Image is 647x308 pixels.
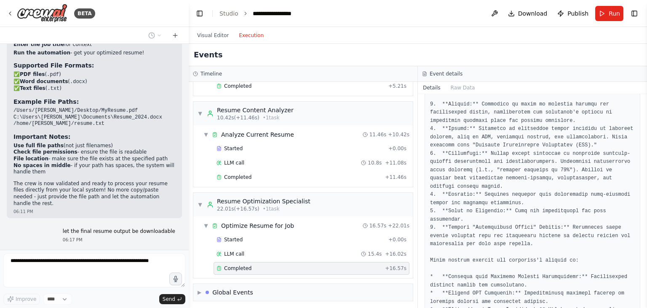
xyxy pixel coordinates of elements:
[263,114,280,121] span: • 1 task
[194,49,222,61] h2: Events
[418,82,446,94] button: Details
[212,288,253,297] div: Global Events
[518,9,548,18] span: Download
[430,70,463,77] h3: Event details
[224,83,251,89] span: Completed
[13,143,64,149] strong: Use full file paths
[145,30,165,41] button: Switch to previous chat
[13,143,175,149] li: (not just filenames)
[194,8,206,19] button: Hide left sidebar
[385,251,406,257] span: + 16.02s
[13,162,71,168] strong: No spaces in middle
[13,162,175,176] li: - if your path has spaces, the system will handle them
[224,145,243,152] span: Started
[198,110,203,117] span: ▼
[224,159,244,166] span: LLM call
[159,294,185,304] button: Send
[13,156,175,162] li: - make sure the file exists at the specified path
[224,251,244,257] span: LLM call
[224,265,251,272] span: Completed
[219,9,308,18] nav: breadcrumb
[13,62,94,69] strong: Supported File Formats:
[224,174,251,181] span: Completed
[13,98,79,105] strong: Example File Paths:
[20,71,45,77] strong: PDF files
[388,236,406,243] span: + 0.00s
[20,85,45,91] strong: Text files
[263,205,280,212] span: • 1 task
[13,41,64,47] strong: Enter the job title
[70,79,85,85] code: .docx
[628,8,640,19] button: Show right sidebar
[217,106,294,114] div: Resume Content Analyzer
[203,222,209,229] span: ▼
[385,159,406,166] span: + 11.08s
[219,10,238,17] a: Studio
[201,70,222,77] h3: Timeline
[20,78,68,84] strong: Word documents
[446,82,480,94] button: Raw Data
[169,273,182,285] button: Click to speak your automation idea
[369,131,387,138] span: 11.46s
[13,108,168,127] code: /Users/[PERSON_NAME]/Desktop/MyResume.pdf C:\Users\[PERSON_NAME]\Documents\Resume_2024.docx /home...
[368,251,382,257] span: 15.4s
[609,9,620,18] span: Run
[47,72,59,78] code: .pdf
[595,6,623,21] button: Run
[203,131,209,138] span: ▼
[385,265,406,272] span: + 16.57s
[13,208,175,215] div: 06:11 PM
[13,133,70,140] strong: Important Notes:
[234,30,269,41] button: Execution
[192,30,234,41] button: Visual Editor
[13,149,175,156] li: - ensure the file is readable
[163,296,175,303] span: Send
[224,236,243,243] span: Started
[369,222,387,229] span: 16.57s
[217,197,310,205] div: Resume Optimization Specialist
[567,9,588,18] span: Publish
[388,83,406,89] span: + 5.21s
[13,181,175,207] p: The crew is now validated and ready to process your resume files directly from your local system!...
[198,289,201,296] span: ▶
[74,8,95,19] div: BETA
[221,130,294,139] div: Analyze Current Resume
[13,149,78,155] strong: Check file permissions
[554,6,592,21] button: Publish
[13,156,48,162] strong: File location
[16,296,36,303] span: Improve
[13,71,175,92] p: ✅ ( ) ✅ ( ) ✅ ( )
[217,205,259,212] span: 22.01s (+16.57s)
[388,131,409,138] span: + 10.42s
[13,41,175,48] p: for context
[221,222,294,230] div: Optimize Resume for Job
[388,145,406,152] span: + 0.00s
[13,50,70,56] strong: Run the automation
[17,4,67,23] img: Logo
[385,174,406,181] span: + 11.46s
[63,237,175,243] div: 06:17 PM
[3,294,40,305] button: Improve
[505,6,551,21] button: Download
[368,159,382,166] span: 10.8s
[63,228,175,235] p: let the final resume output be downloadable
[47,86,59,92] code: .txt
[388,222,409,229] span: + 22.01s
[13,50,175,57] p: - get your optimized resume!
[168,30,182,41] button: Start a new chat
[217,114,259,121] span: 10.42s (+11.46s)
[198,201,203,208] span: ▼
